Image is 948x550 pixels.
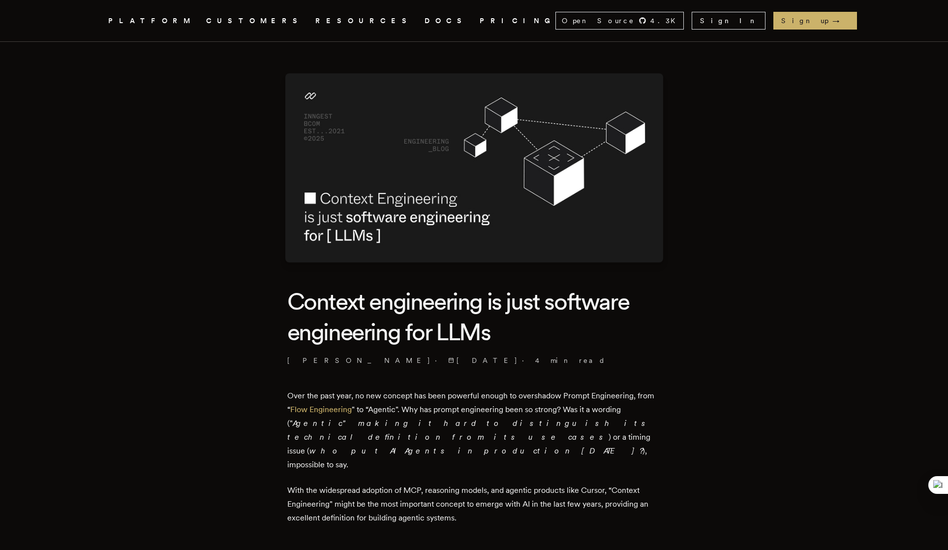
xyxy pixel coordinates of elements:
[206,15,304,27] a: CUSTOMERS
[650,16,681,26] span: 4.3 K
[287,286,661,348] h1: Context engineering is just software engineering for LLMs
[309,446,642,455] em: who put AI Agents in production [DATE]?
[692,12,765,30] a: Sign In
[562,16,635,26] span: Open Source
[832,16,849,26] span: →
[290,405,352,414] a: Flow Engineering
[425,15,468,27] a: DOCS
[480,15,555,27] a: PRICING
[285,73,663,262] img: Featured image for Context engineering is just software engineering for LLMs blog post
[287,356,661,365] p: · ·
[448,356,518,365] span: [DATE]
[315,15,413,27] button: RESOURCES
[773,12,857,30] a: Sign up
[287,389,661,472] p: Over the past year, no new concept has been powerful enough to overshadow Prompt Engineering, fro...
[108,15,194,27] button: PLATFORM
[287,356,431,365] a: [PERSON_NAME]
[287,419,651,442] em: Agentic" making it hard to distinguish its technical definition from its use cases
[287,484,661,525] p: With the widespread adoption of MCP, reasoning models, and agentic products like Cursor, “Context...
[535,356,606,365] span: 4 min read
